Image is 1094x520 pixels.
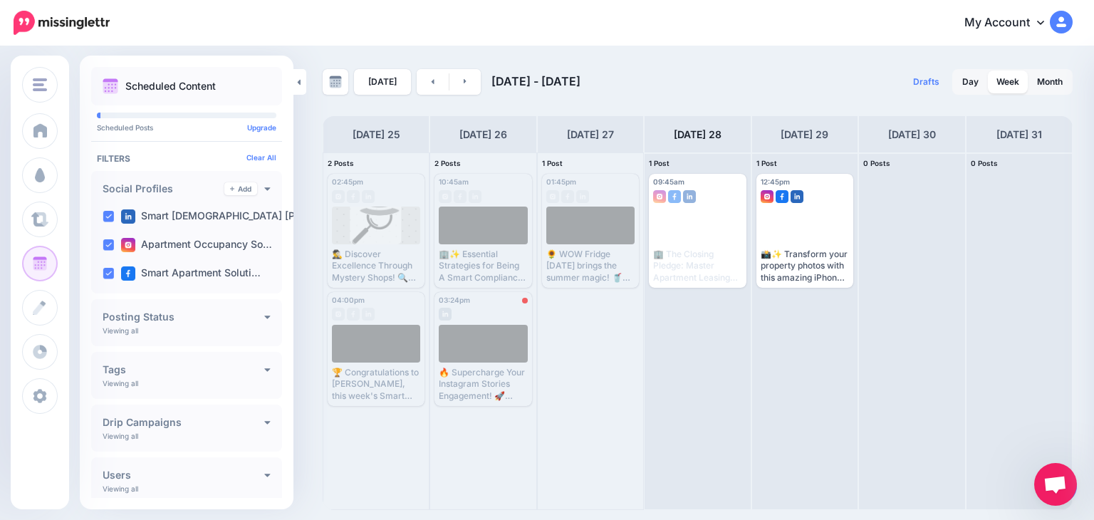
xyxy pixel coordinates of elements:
h4: Posting Status [103,312,264,322]
a: Add [224,182,257,195]
div: 📸✨ Transform your property photos with this amazing iPhone technique! 🏢📱 Struggling to capture la... [761,249,849,284]
p: Viewing all [103,326,138,335]
h4: [DATE] 26 [459,126,507,143]
p: Viewing all [103,484,138,493]
label: Apartment Occupancy So… [121,238,272,252]
img: facebook-square.png [121,266,135,281]
a: Week [988,71,1028,93]
img: instagram-square.png [761,190,773,203]
span: 02:45pm [332,177,363,186]
span: 0 Posts [971,159,998,167]
div: 🌻 WOW Fridge [DATE] brings the summer magic! 🥤🏝️ We're soaking up communities with incredible sto... [546,249,635,284]
p: Viewing all [103,379,138,388]
div: 🏢 The Closing Pledge: Master Apartment Leasing Success 🔑 Transform your leasing approach with the... [653,249,741,284]
img: linkedin-grey-square.png [439,308,452,321]
img: instagram-square.png [653,190,666,203]
img: facebook-grey-square.png [561,190,574,203]
span: 2 Posts [434,159,461,167]
h4: [DATE] 28 [674,126,721,143]
p: Viewing all [103,432,138,440]
h4: [DATE] 29 [781,126,828,143]
h4: Filters [97,153,276,164]
div: 🕵️‍♂️ Discover Excellence Through Mystery Shops! 🔍 Unlock the hidden potential in rental property... [332,249,420,284]
img: instagram-grey-square.png [546,190,559,203]
p: Scheduled Content [125,81,216,91]
h4: [DATE] 27 [567,126,614,143]
span: Drafts [913,78,939,86]
img: facebook-grey-square.png [347,308,360,321]
a: My Account [950,6,1073,41]
img: calendar.png [103,78,118,94]
img: linkedin-grey-square.png [362,190,375,203]
h4: Drip Campaigns [103,417,264,427]
img: linkedin-grey-square.png [469,190,481,203]
img: linkedin-square.png [683,190,696,203]
span: 2 Posts [328,159,354,167]
img: facebook-square.png [668,190,681,203]
label: Smart Apartment Soluti… [121,266,261,281]
span: 04:00pm [332,296,365,304]
span: 1 Post [649,159,670,167]
img: linkedin-grey-square.png [576,190,589,203]
img: instagram-grey-square.png [439,190,452,203]
img: instagram-square.png [121,238,135,252]
span: 1 Post [542,159,563,167]
img: instagram-grey-square.png [332,308,345,321]
h4: Tags [103,365,264,375]
span: 01:45pm [546,177,576,186]
a: Open chat [1034,463,1077,506]
span: [DATE] - [DATE] [491,74,580,88]
h4: Users [103,470,264,480]
a: Drafts [905,69,948,95]
img: instagram-grey-square.png [332,190,345,203]
span: 10:45am [439,177,469,186]
img: menu.png [33,78,47,91]
img: linkedin-square.png [121,209,135,224]
span: 12:45pm [761,177,790,186]
div: 🏢✨ Essential Strategies for Being A Smart Compliance Specialist 🧘 Practice Patience: Stay calm du... [439,249,527,284]
label: Smart [DEMOGRAPHIC_DATA] [PERSON_NAME]… [121,209,376,224]
span: 0 Posts [863,159,890,167]
a: Upgrade [247,123,276,132]
span: 1 Post [756,159,777,167]
a: Day [954,71,987,93]
img: linkedin-grey-square.png [362,308,375,321]
div: 🔥 Supercharge Your Instagram Stories Engagement! 🚀 Master these simple steps for maximum impact: ... [439,367,527,402]
h4: [DATE] 31 [996,126,1042,143]
img: calendar-grey-darker.png [329,76,342,88]
div: 🏆 Congratulations to [PERSON_NAME], this week's Smart Staffer Award winner! We appreciate your ha... [332,367,420,402]
h4: [DATE] 30 [888,126,936,143]
span: 09:45am [653,177,684,186]
a: [DATE] [354,69,411,95]
a: Month [1028,71,1071,93]
img: linkedin-square.png [791,190,803,203]
h4: [DATE] 25 [353,126,400,143]
span: 03:24pm [439,296,470,304]
img: facebook-grey-square.png [347,190,360,203]
img: Missinglettr [14,11,110,35]
p: Scheduled Posts [97,124,276,131]
img: facebook-grey-square.png [454,190,467,203]
img: facebook-square.png [776,190,788,203]
a: Clear All [246,153,276,162]
h4: Social Profiles [103,184,224,194]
